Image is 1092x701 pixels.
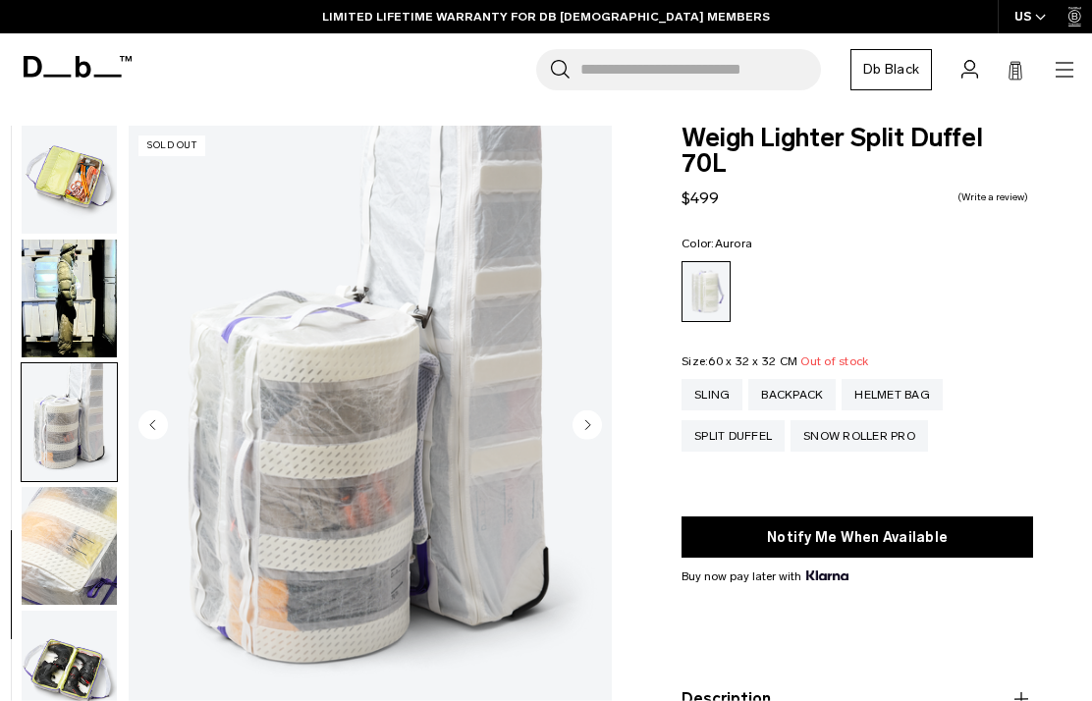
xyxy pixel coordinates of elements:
[138,410,168,444] button: Previous slide
[791,420,928,452] a: Snow Roller Pro
[682,420,785,452] a: Split Duffel
[138,135,205,156] p: Sold Out
[322,8,770,26] a: LIMITED LIFETIME WARRANTY FOR DB [DEMOGRAPHIC_DATA] MEMBERS
[21,486,118,606] button: Weigh_Lighter_Split_Duffel_70L_10.png
[748,379,836,410] a: Backpack
[682,567,848,585] span: Buy now pay later with
[682,355,868,367] legend: Size:
[957,192,1028,202] a: Write a review
[22,240,117,357] img: Weigh Lighter Split Duffel 70L Aurora
[22,116,117,234] img: Weigh_Lighter_Split_Duffel_70L_7.png
[22,363,117,481] img: Weigh_Lighter_Split_Duffel_70L_9.png
[573,410,602,444] button: Next slide
[21,362,118,482] button: Weigh_Lighter_Split_Duffel_70L_9.png
[806,570,848,580] img: {"height" => 20, "alt" => "Klarna"}
[842,379,943,410] a: Helmet Bag
[21,239,118,358] button: Weigh Lighter Split Duffel 70L Aurora
[682,261,731,322] a: Aurora
[682,238,752,249] legend: Color:
[21,115,118,235] button: Weigh_Lighter_Split_Duffel_70L_7.png
[715,237,753,250] span: Aurora
[682,189,719,207] span: $499
[682,379,742,410] a: Sling
[682,516,1033,558] button: Notify Me When Available
[850,49,932,90] a: Db Black
[800,354,868,368] span: Out of stock
[682,126,1033,177] span: Weigh Lighter Split Duffel 70L
[22,487,117,605] img: Weigh_Lighter_Split_Duffel_70L_10.png
[708,354,797,368] span: 60 x 32 x 32 CM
